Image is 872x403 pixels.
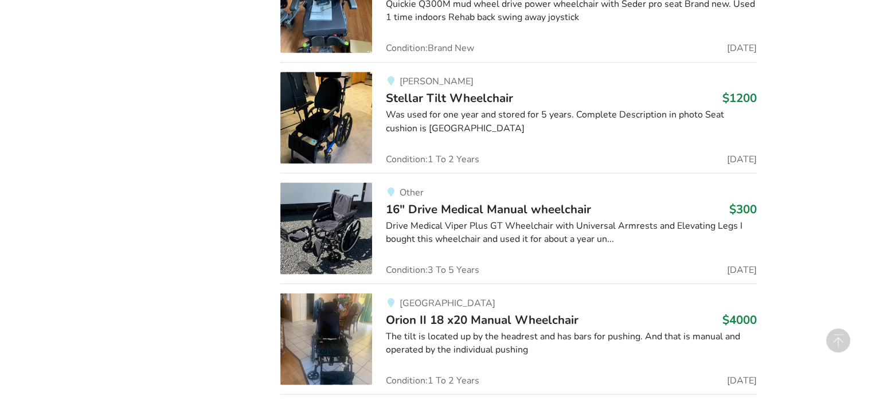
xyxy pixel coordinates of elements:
[727,375,757,385] span: [DATE]
[386,90,513,106] span: Stellar Tilt Wheelchair
[280,173,757,283] a: mobility-16" drive medical manual wheelchairOther16" Drive Medical Manual wheelchair$300Drive Med...
[280,182,372,274] img: mobility-16" drive medical manual wheelchair
[722,91,757,105] h3: $1200
[280,293,372,385] img: mobility-orion ii 18 x20 manual wheelchair
[729,201,757,216] h3: $300
[280,72,372,163] img: mobility-stellar tilt wheelchair
[386,44,474,53] span: Condition: Brand New
[727,265,757,274] span: [DATE]
[386,375,479,385] span: Condition: 1 To 2 Years
[399,75,473,88] span: [PERSON_NAME]
[399,186,423,198] span: Other
[386,154,479,163] span: Condition: 1 To 2 Years
[386,219,757,245] div: Drive Medical Viper Plus GT Wheelchair with Universal Armrests and Elevating Legs I bought this w...
[727,44,757,53] span: [DATE]
[386,311,578,327] span: Orion II 18 x20 Manual Wheelchair
[722,312,757,327] h3: $4000
[386,108,757,135] div: Was used for one year and stored for 5 years. Complete Description in photo Seat cushion is [GEOG...
[399,296,495,309] span: [GEOGRAPHIC_DATA]
[386,201,591,217] span: 16" Drive Medical Manual wheelchair
[280,62,757,173] a: mobility-stellar tilt wheelchair [PERSON_NAME]Stellar Tilt Wheelchair$1200Was used for one year a...
[280,283,757,394] a: mobility-orion ii 18 x20 manual wheelchair[GEOGRAPHIC_DATA]Orion II 18 x20 Manual Wheelchair$4000...
[727,154,757,163] span: [DATE]
[386,330,757,356] div: The tilt is located up by the headrest and has bars for pushing. And that is manual and operated ...
[386,265,479,274] span: Condition: 3 To 5 Years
